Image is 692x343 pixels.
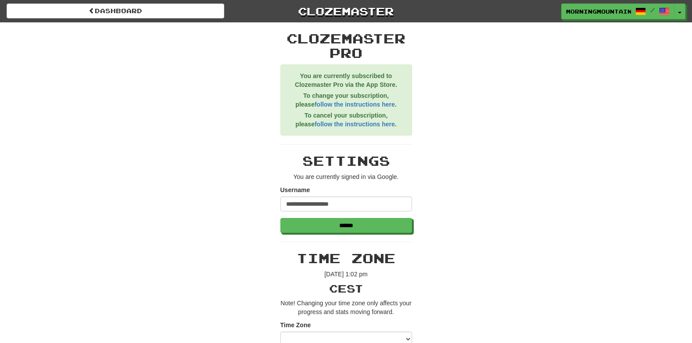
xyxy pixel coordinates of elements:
label: Time Zone [280,321,311,329]
a: MorningMountain8736 / [561,4,674,19]
p: Note! Changing your time zone only affects your progress and stats moving forward. [280,299,412,316]
h2: Clozemaster Pro [280,31,412,60]
span: / [650,7,655,13]
strong: To change your subscription, please . [295,92,396,108]
h2: Settings [280,154,412,168]
h3: CEST [280,283,412,294]
a: Clozemaster [237,4,455,19]
h2: Time Zone [280,251,412,265]
a: follow the instructions here [315,121,395,128]
label: Username [280,186,310,194]
strong: To cancel your subscription, please . [295,112,396,128]
p: You are currently signed in via Google. [280,172,412,181]
span: MorningMountain8736 [566,7,631,15]
strong: You are currently subscribed to Clozemaster Pro via the App Store. [295,72,397,88]
a: Dashboard [7,4,224,18]
a: follow the instructions here [315,101,395,108]
p: [DATE] 1:02 pm [280,270,412,279]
